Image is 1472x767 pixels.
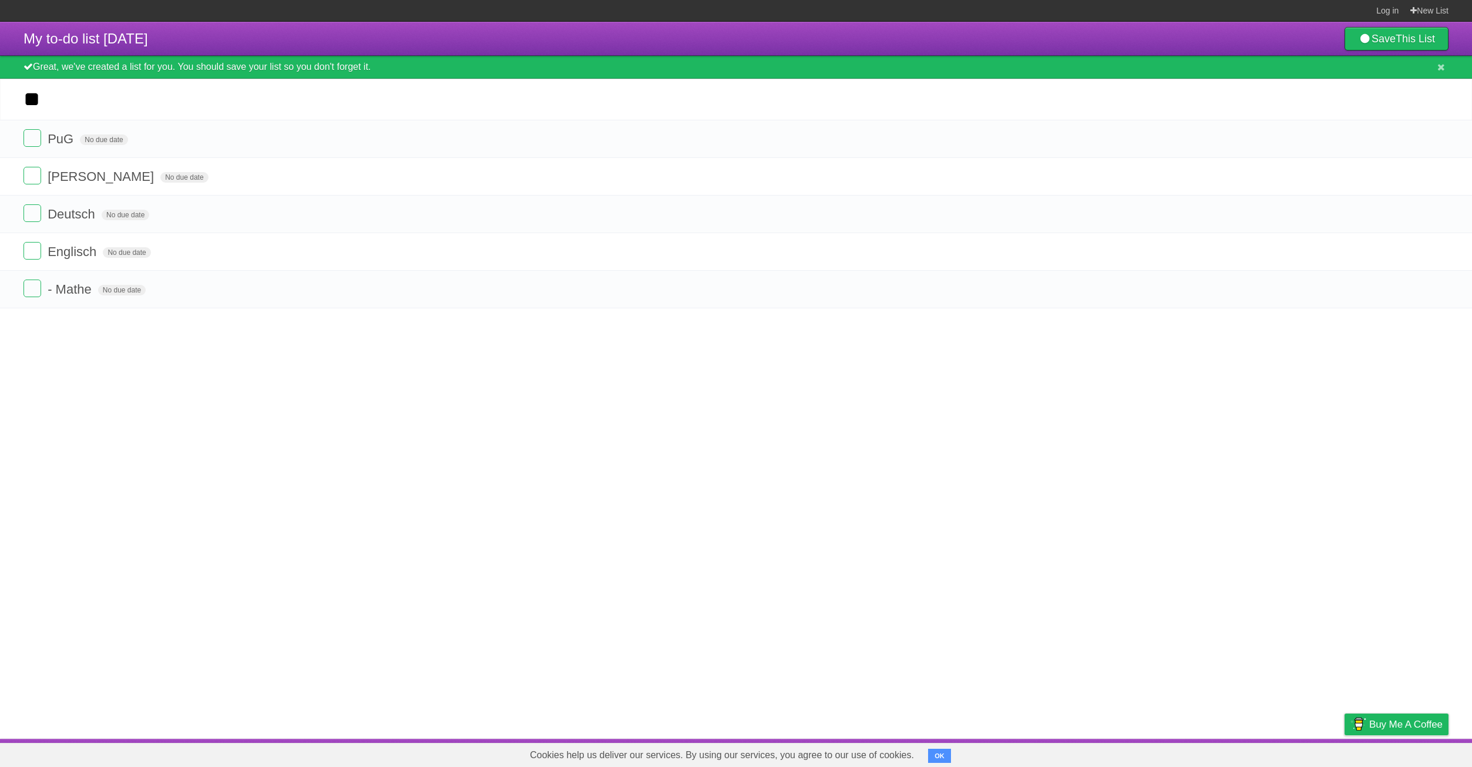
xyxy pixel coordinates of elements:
[160,172,208,183] span: No due date
[23,167,41,184] label: Done
[98,285,146,295] span: No due date
[48,169,157,184] span: [PERSON_NAME]
[1396,33,1435,45] b: This List
[1345,714,1449,735] a: Buy me a coffee
[1369,714,1443,735] span: Buy me a coffee
[23,280,41,297] label: Done
[1227,742,1275,764] a: Developers
[1289,742,1315,764] a: Terms
[23,242,41,260] label: Done
[1329,742,1360,764] a: Privacy
[48,132,76,146] span: PuG
[1345,27,1449,51] a: SaveThis List
[23,204,41,222] label: Done
[102,210,149,220] span: No due date
[23,31,148,46] span: My to-do list [DATE]
[80,134,127,145] span: No due date
[48,282,95,297] span: - Mathe
[518,744,926,767] span: Cookies help us deliver our services. By using our services, you agree to our use of cookies.
[103,247,150,258] span: No due date
[1350,714,1366,734] img: Buy me a coffee
[48,244,99,259] span: Englisch
[23,129,41,147] label: Done
[48,207,98,221] span: Deutsch
[1188,742,1213,764] a: About
[928,749,951,763] button: OK
[1374,742,1449,764] a: Suggest a feature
